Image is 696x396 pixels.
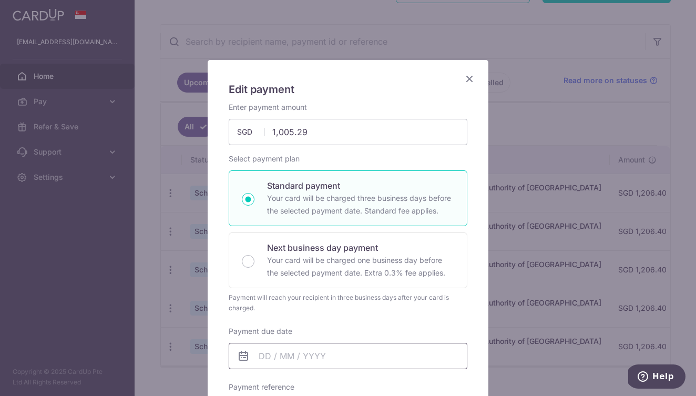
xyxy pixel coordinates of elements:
[267,179,454,192] p: Standard payment
[229,102,307,113] label: Enter payment amount
[229,382,294,392] label: Payment reference
[229,119,467,145] input: 0.00
[229,81,467,98] h5: Edit payment
[229,154,300,164] label: Select payment plan
[267,241,454,254] p: Next business day payment
[628,364,685,391] iframe: Opens a widget where you can find more information
[229,326,292,337] label: Payment due date
[267,192,454,217] p: Your card will be charged three business days before the selected payment date. Standard fee appl...
[229,292,467,313] div: Payment will reach your recipient in three business days after your card is charged.
[237,127,264,137] span: SGD
[267,254,454,279] p: Your card will be charged one business day before the selected payment date. Extra 0.3% fee applies.
[463,73,476,85] button: Close
[229,343,467,369] input: DD / MM / YYYY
